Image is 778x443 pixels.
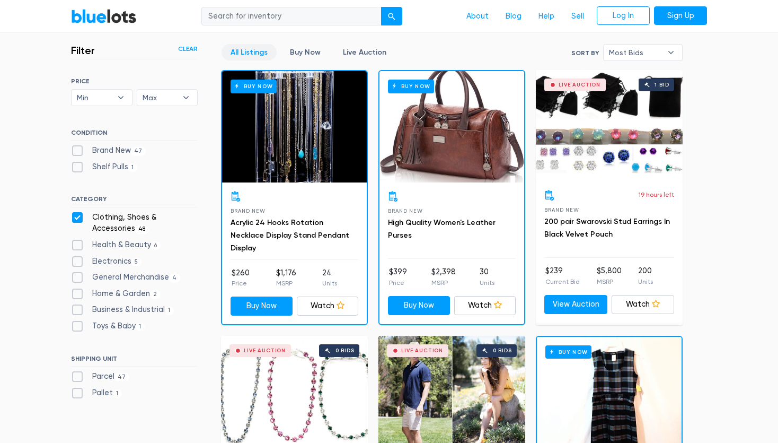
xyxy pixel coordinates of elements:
label: Shelf Pulls [71,161,137,173]
a: Blog [497,6,530,26]
label: Toys & Baby [71,320,145,332]
label: Sort By [571,48,599,58]
li: $5,800 [597,265,622,286]
a: Help [530,6,563,26]
li: $260 [232,267,250,289]
a: About [458,6,497,26]
span: 47 [131,147,146,155]
span: 6 [151,241,161,250]
span: 47 [114,373,129,381]
div: Live Auction [401,348,443,353]
a: Buy Now [231,297,293,316]
a: Log In [597,6,650,25]
li: 30 [480,266,494,288]
p: Units [480,278,494,288]
span: 1 [128,163,137,172]
span: Brand New [388,208,422,214]
span: Most Bids [609,45,662,60]
h6: CATEGORY [71,195,198,207]
label: Parcel [71,371,129,383]
div: 0 bids [335,348,355,353]
span: Max [143,90,178,106]
div: Live Auction [559,82,600,88]
label: Home & Garden [71,288,161,300]
span: 1 [113,389,122,398]
input: Search for inventory [201,6,382,25]
a: Sell [563,6,593,26]
span: 1 [165,307,174,315]
a: Acrylic 24 Hooks Rotation Necklace Display Stand Pendant Display [231,218,349,253]
a: Buy Now [379,71,524,183]
label: Electronics [71,256,142,267]
li: $2,398 [431,266,456,288]
span: Min [77,90,112,106]
li: $239 [545,265,580,286]
p: MSRP [597,277,622,286]
h6: Buy Now [388,80,434,93]
a: Sign Up [654,6,707,25]
p: MSRP [431,278,456,288]
h6: SHIPPING UNIT [71,355,198,367]
span: 4 [169,274,180,282]
p: Units [322,279,337,288]
h6: Buy Now [231,80,277,93]
li: $1,176 [276,267,296,289]
label: Brand New [71,145,146,157]
a: Watch [454,296,516,315]
label: Clothing, Shoes & Accessories [71,212,198,234]
h6: PRICE [71,77,198,85]
label: Health & Beauty [71,239,161,251]
a: Watch [612,295,675,314]
div: 0 bids [493,348,512,353]
h6: Buy Now [545,345,591,359]
a: View Auction [544,295,607,314]
a: Clear [178,44,198,54]
a: Live Auction 1 bid [536,70,683,181]
a: Buy Now [388,296,450,315]
span: 2 [150,290,161,299]
li: $399 [389,266,407,288]
b: ▾ [660,45,682,60]
h3: Filter [71,44,95,57]
span: 5 [131,258,142,266]
li: 24 [322,267,337,289]
a: High Quality Women's Leather Purses [388,218,496,240]
b: ▾ [175,90,197,106]
label: Pallet [71,387,122,399]
p: MSRP [276,279,296,288]
p: Units [638,277,653,286]
a: BlueLots [71,8,137,23]
label: Business & Industrial [71,304,174,316]
p: 19 hours left [639,190,674,199]
a: All Listings [222,44,277,60]
div: Live Auction [244,348,286,353]
span: Brand New [231,208,265,214]
div: 1 bid [655,82,669,88]
p: Current Bid [545,277,580,286]
span: 48 [135,225,149,234]
li: 200 [638,265,653,286]
label: General Merchandise [71,272,180,283]
a: Live Auction [334,44,395,60]
span: 1 [136,323,145,331]
p: Price [232,279,250,288]
b: ▾ [110,90,132,106]
a: Buy Now [281,44,330,60]
a: Watch [297,297,359,316]
h6: CONDITION [71,129,198,141]
a: Buy Now [222,71,367,183]
a: 200 pair Swarovski Stud Earrings In Black Velvet Pouch [544,217,670,239]
span: Brand New [544,207,579,213]
p: Price [389,278,407,288]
